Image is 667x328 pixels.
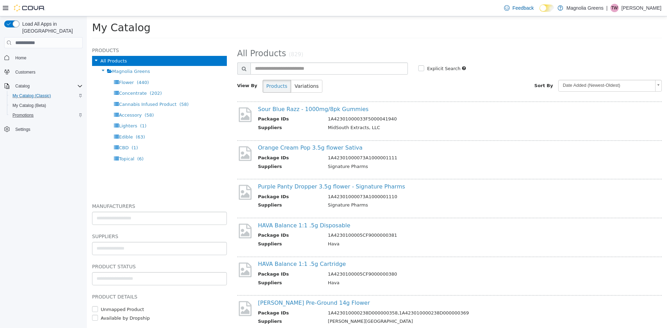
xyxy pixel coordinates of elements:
h5: Product Details [5,276,140,285]
img: missing-image.png [150,167,166,184]
td: MidSouth Extracts, LLC [236,108,560,117]
span: Topical [32,140,47,145]
h5: Product Status [5,246,140,254]
th: Package IDs [171,254,236,263]
h5: Manufacturers [5,186,140,194]
td: 1A42301000073A1000001111 [236,138,560,147]
td: Hava [236,263,560,272]
span: Catalog [15,83,30,89]
span: My Catalog (Classic) [13,93,51,99]
img: missing-image.png [150,206,166,223]
td: 1A4230100005CF9000000380 [236,254,560,263]
button: Catalog [13,82,32,90]
a: Date Added (Newest-Oldest) [471,64,575,75]
span: Customers [13,68,83,76]
span: (1) [53,107,59,112]
th: Suppliers [171,302,236,310]
span: Date Added (Newest-Oldest) [472,64,566,75]
button: Catalog [1,81,85,91]
th: Suppliers [171,224,236,233]
input: Dark Mode [540,5,554,12]
span: Home [13,53,83,62]
td: [PERSON_NAME][GEOGRAPHIC_DATA] [236,302,560,310]
a: Orange Cream Pop 3.5g flower Sativa [171,128,276,135]
a: Sour Blue Razz - 1000mg/8pk Gummies [171,90,282,96]
a: My Catalog (Classic) [10,92,54,100]
p: | [606,4,608,12]
span: My Catalog (Classic) [10,92,83,100]
span: Promotions [13,112,34,118]
span: (202) [63,74,75,79]
h5: Products [5,30,140,38]
span: My Catalog (Beta) [13,103,46,108]
span: Accessory [32,96,55,101]
span: All Products [150,32,199,42]
span: Sort By [447,67,466,72]
img: missing-image.png [150,129,166,146]
button: My Catalog (Classic) [7,91,85,101]
p: Magnolia Greens [567,4,604,12]
th: Suppliers [171,108,236,117]
p: [PERSON_NAME] [621,4,661,12]
h5: Suppliers [5,216,140,224]
span: CBD [32,129,42,134]
label: Available by Dropship [12,298,63,305]
th: Package IDs [171,216,236,224]
th: Suppliers [171,263,236,272]
th: Package IDs [171,293,236,302]
a: Settings [13,125,33,134]
td: Signature Pharms [236,147,560,155]
span: Settings [13,125,83,134]
span: View By [150,67,171,72]
button: Home [1,52,85,62]
td: Signature Pharms [236,185,560,194]
span: Flower [32,64,47,69]
td: 1A42301000033F5000041940 [236,99,560,108]
a: Customers [13,68,38,76]
a: HAVA Balance 1:1 .5g Disposable [171,206,264,212]
a: My Catalog (Beta) [10,101,49,110]
td: 1A423010000238D000000358,1A423010000238D000000369 [236,293,560,302]
th: Package IDs [171,99,236,108]
button: Customers [1,67,85,77]
span: Concentrate [32,74,60,79]
span: (1) [45,129,51,134]
button: Settings [1,124,85,134]
a: Promotions [10,111,36,119]
span: Magnolia Greens [25,52,63,58]
span: Catalog [13,82,83,90]
span: Load All Apps in [GEOGRAPHIC_DATA] [19,20,83,34]
span: TW [611,4,618,12]
th: Package IDs [171,138,236,147]
label: Explicit Search [338,49,373,56]
img: missing-image.png [150,90,166,107]
span: Promotions [10,111,83,119]
img: Cova [14,5,45,11]
td: Hava [236,224,560,233]
span: All Products [14,42,40,47]
a: Purple Panty Dropper 3.5g flower - Signature Pharms [171,167,319,174]
span: Lighters [32,107,50,112]
th: Package IDs [171,177,236,186]
span: (63) [49,118,58,123]
span: Settings [15,127,30,132]
a: Home [13,54,29,62]
nav: Complex example [4,50,83,152]
div: Thomas Winslow [610,4,619,12]
button: Promotions [7,110,85,120]
span: Home [15,55,26,61]
span: Customers [15,69,35,75]
a: HAVA Balance 1:1 .5g Cartridge [171,244,259,251]
button: My Catalog (Beta) [7,101,85,110]
span: My Catalog [5,5,64,17]
button: Products [176,64,204,76]
img: missing-image.png [150,245,166,262]
span: (440) [50,64,62,69]
small: (829) [202,35,216,41]
span: Feedback [512,5,534,11]
span: My Catalog (Beta) [10,101,83,110]
img: missing-image.png [150,284,166,301]
span: (58) [92,85,102,91]
td: 1A42301000073A1000001110 [236,177,560,186]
